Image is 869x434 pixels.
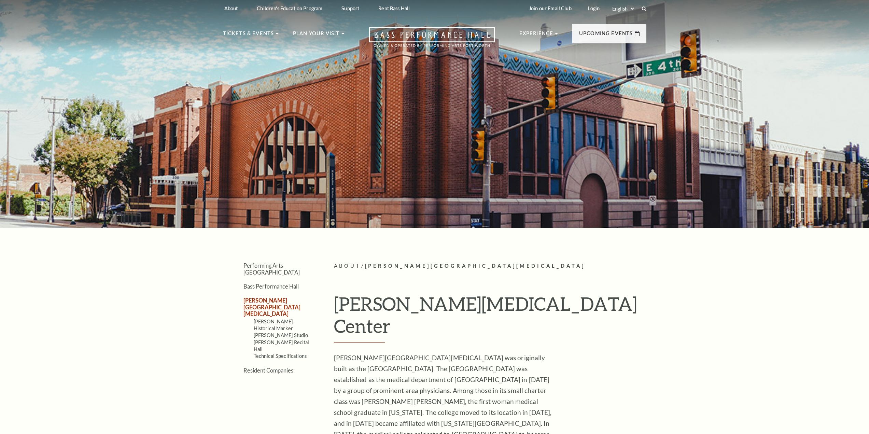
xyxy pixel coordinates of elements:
a: Technical Specifications [254,353,307,359]
p: Children's Education Program [257,5,322,11]
a: Performing Arts [GEOGRAPHIC_DATA] [243,262,300,275]
p: Rent Bass Hall [378,5,410,11]
p: Upcoming Events [579,29,633,42]
h1: [PERSON_NAME][MEDICAL_DATA] Center [334,293,646,343]
a: [PERSON_NAME] Studio [254,332,308,338]
a: Bass Performance Hall [243,283,299,290]
a: [PERSON_NAME] Historical Marker [254,319,293,331]
a: [PERSON_NAME][GEOGRAPHIC_DATA][MEDICAL_DATA] [243,297,300,317]
span: About [334,263,361,269]
p: / [334,262,646,270]
a: [PERSON_NAME] Recital Hall [254,339,309,352]
span: [PERSON_NAME][GEOGRAPHIC_DATA][MEDICAL_DATA] [365,263,586,269]
p: About [224,5,238,11]
p: Support [341,5,359,11]
select: Select: [611,5,635,12]
p: Plan Your Visit [293,29,340,42]
a: Resident Companies [243,367,293,374]
p: Tickets & Events [223,29,274,42]
p: Experience [519,29,553,42]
